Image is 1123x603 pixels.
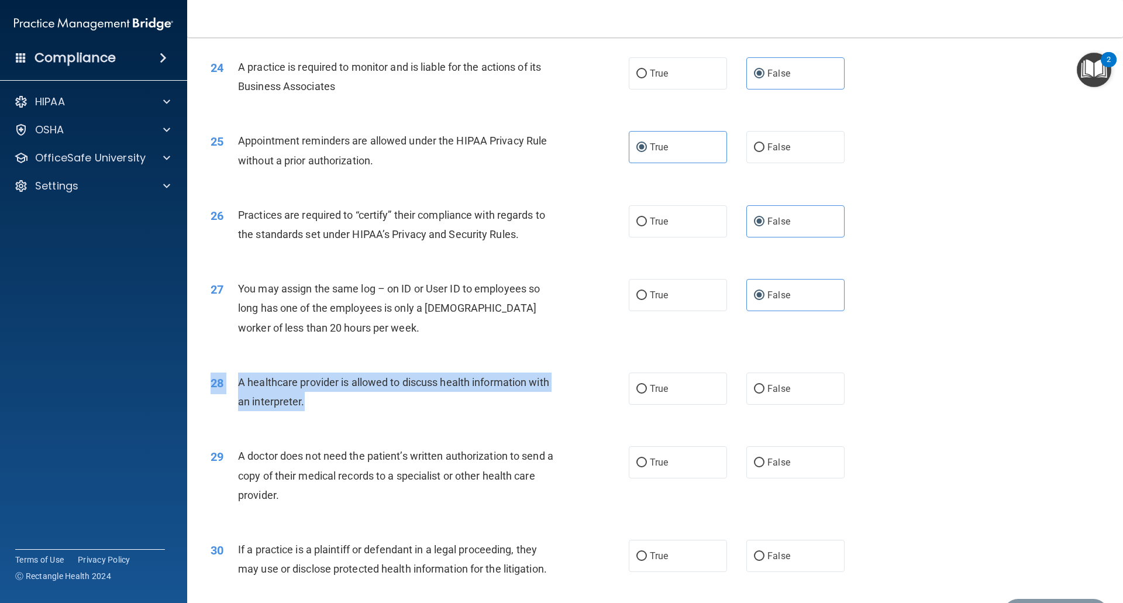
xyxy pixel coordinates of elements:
iframe: Drift Widget Chat Controller [921,520,1109,567]
input: False [754,143,764,152]
input: False [754,70,764,78]
button: Open Resource Center, 2 new notifications [1077,53,1111,87]
span: 28 [211,376,223,390]
span: True [650,216,668,227]
span: 24 [211,61,223,75]
span: True [650,290,668,301]
span: Ⓒ Rectangle Health 2024 [15,570,111,582]
p: HIPAA [35,95,65,109]
span: 27 [211,282,223,297]
span: True [650,550,668,561]
span: True [650,383,668,394]
a: Privacy Policy [78,554,130,566]
span: A healthcare provider is allowed to discuss health information with an interpreter. [238,376,549,408]
span: False [767,216,790,227]
span: A doctor does not need the patient’s written authorization to send a copy of their medical record... [238,450,553,501]
input: True [636,143,647,152]
p: Settings [35,179,78,193]
span: False [767,142,790,153]
input: False [754,459,764,467]
input: True [636,459,647,467]
span: 30 [211,543,223,557]
a: HIPAA [14,95,170,109]
input: True [636,552,647,561]
a: Settings [14,179,170,193]
a: OfficeSafe University [14,151,170,165]
span: If a practice is a plaintiff or defendant in a legal proceeding, they may use or disclose protect... [238,543,547,575]
input: False [754,552,764,561]
p: OSHA [35,123,64,137]
span: 25 [211,135,223,149]
span: True [650,68,668,79]
span: True [650,457,668,468]
input: False [754,218,764,226]
span: False [767,383,790,394]
span: 26 [211,209,223,223]
span: Appointment reminders are allowed under the HIPAA Privacy Rule without a prior authorization. [238,135,547,166]
input: True [636,385,647,394]
p: OfficeSafe University [35,151,146,165]
span: 29 [211,450,223,464]
input: True [636,70,647,78]
span: Practices are required to “certify” their compliance with regards to the standards set under HIPA... [238,209,545,240]
a: Terms of Use [15,554,64,566]
span: False [767,457,790,468]
input: True [636,218,647,226]
span: False [767,290,790,301]
img: PMB logo [14,12,173,36]
span: False [767,550,790,561]
div: 2 [1107,60,1111,75]
span: A practice is required to monitor and is liable for the actions of its Business Associates [238,61,541,92]
input: False [754,291,764,300]
span: False [767,68,790,79]
input: False [754,385,764,394]
input: True [636,291,647,300]
a: OSHA [14,123,170,137]
span: You may assign the same log – on ID or User ID to employees so long has one of the employees is o... [238,282,540,333]
span: True [650,142,668,153]
h4: Compliance [35,50,116,66]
